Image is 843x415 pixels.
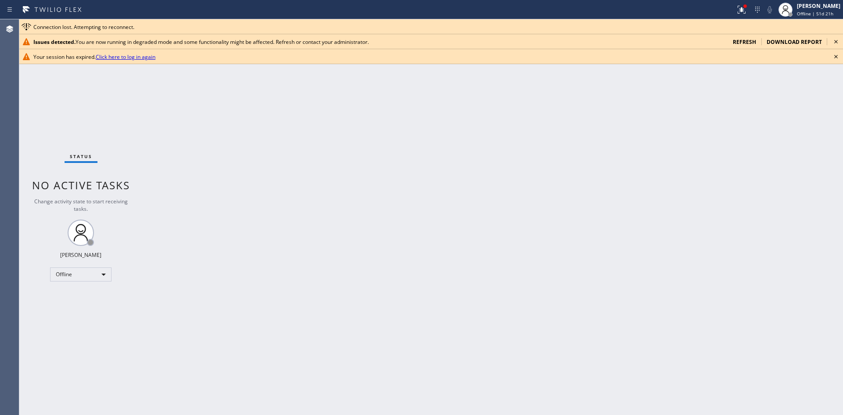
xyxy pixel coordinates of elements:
b: Issues detected. [33,38,76,46]
a: Click here to log in again [96,53,155,61]
div: [PERSON_NAME] [797,2,840,10]
span: Your session has expired. [33,53,155,61]
span: Change activity state to start receiving tasks. [34,198,128,213]
span: Connection lost. Attempting to reconnect. [33,23,134,31]
span: Status [70,153,92,159]
div: Offline [50,267,112,281]
span: refresh [733,38,756,46]
span: Offline | 51d 21h [797,11,833,17]
button: Mute [764,4,776,16]
span: No active tasks [32,178,130,192]
div: [PERSON_NAME] [60,251,101,259]
span: download report [767,38,822,46]
div: You are now running in degraded mode and some functionality might be affected. Refresh or contact... [33,38,726,46]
